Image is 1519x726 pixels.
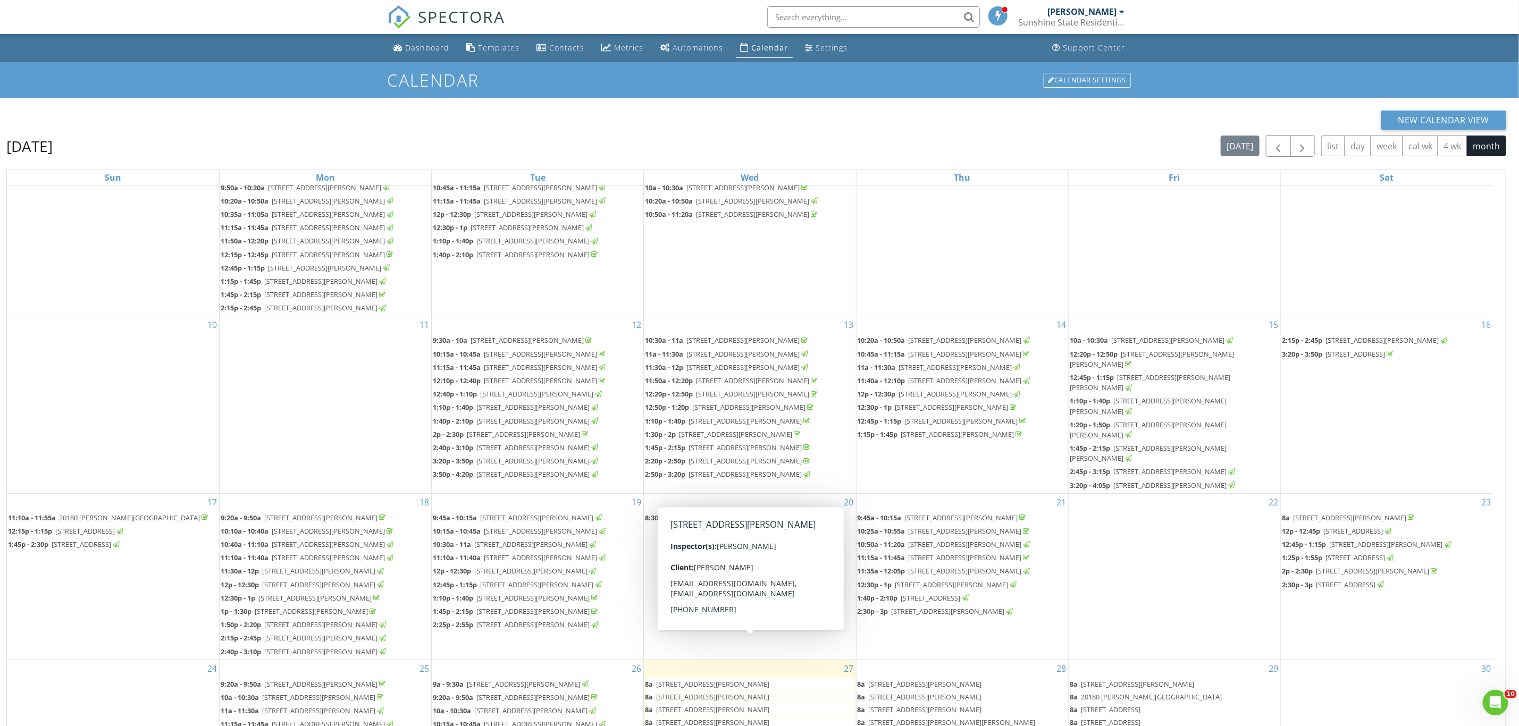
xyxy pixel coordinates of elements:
a: 12:20p - 12:50p [STREET_ADDRESS][PERSON_NAME] [645,388,854,401]
div: Contacts [550,43,585,53]
a: 11:15a - 11:45a [STREET_ADDRESS][PERSON_NAME] [433,196,607,206]
span: 1:15p - 1:45p [221,276,261,286]
span: [STREET_ADDRESS][PERSON_NAME] [909,335,1022,345]
a: 2:45p - 3:15p [STREET_ADDRESS][PERSON_NAME] [1070,467,1237,476]
a: 11a - 11:30a [STREET_ADDRESS][PERSON_NAME] [645,348,854,361]
span: 10:45a - 11:15a [433,183,481,192]
div: Automations [673,43,724,53]
span: 1:40p - 2:10p [433,416,473,426]
span: [STREET_ADDRESS][PERSON_NAME] [484,362,597,372]
button: Next month [1290,135,1315,157]
span: [STREET_ADDRESS][PERSON_NAME] [272,236,385,246]
span: 11:15a - 11:45a [433,196,481,206]
span: 2:15p - 2:45p [221,303,261,313]
a: 12:15p - 12:45p [STREET_ADDRESS][PERSON_NAME] [221,250,395,259]
a: 3:20p - 3:50p [STREET_ADDRESS] [1282,348,1492,361]
div: Metrics [615,43,644,53]
span: [STREET_ADDRESS][PERSON_NAME] [686,349,800,359]
span: [STREET_ADDRESS][PERSON_NAME] [901,429,1014,439]
a: 3:20p - 3:50p [STREET_ADDRESS][PERSON_NAME] [433,456,600,466]
span: [STREET_ADDRESS][PERSON_NAME] [696,196,809,206]
span: [STREET_ADDRESS][PERSON_NAME] [692,402,805,412]
span: [STREET_ADDRESS][PERSON_NAME] [686,183,800,192]
span: [STREET_ADDRESS][PERSON_NAME] [484,376,597,385]
a: 2:40p - 3:10p [STREET_ADDRESS][PERSON_NAME] [433,443,600,452]
a: 12:45p - 1:15p [STREET_ADDRESS][PERSON_NAME] [858,416,1028,426]
a: 3:50p - 4:20p [STREET_ADDRESS][PERSON_NAME] [433,469,600,479]
button: day [1345,136,1371,156]
span: 1:10p - 1:40p [433,236,473,246]
span: 12p - 12:30p [433,209,471,219]
button: month [1467,136,1506,156]
span: [STREET_ADDRESS][PERSON_NAME] [689,416,802,426]
span: [STREET_ADDRESS][PERSON_NAME] [476,443,590,452]
span: 10:20a - 10:50a [858,335,905,345]
a: 11:15a - 11:45a [STREET_ADDRESS][PERSON_NAME] [433,362,607,372]
span: 1:10p - 1:40p [433,402,473,412]
a: Go to August 15, 2025 [1266,316,1280,333]
span: [STREET_ADDRESS] [1325,349,1385,359]
a: 1:20p - 1:50p [STREET_ADDRESS][PERSON_NAME][PERSON_NAME] [1070,420,1227,440]
span: 2p - 2:30p [433,429,464,439]
span: [STREET_ADDRESS][PERSON_NAME] [1113,480,1227,490]
a: 10a - 10:30a [STREET_ADDRESS][PERSON_NAME] [1070,335,1235,345]
a: 12:30p - 1p [STREET_ADDRESS][PERSON_NAME] [858,402,1019,412]
a: Go to August 10, 2025 [205,316,219,333]
a: 10:45a - 11:15a [STREET_ADDRESS][PERSON_NAME] [433,183,607,192]
a: 11:50a - 12:20p [STREET_ADDRESS][PERSON_NAME] [221,235,430,248]
a: 10:30a - 11a [STREET_ADDRESS][PERSON_NAME] [645,334,854,347]
a: 1:15p - 1:45p [STREET_ADDRESS][PERSON_NAME] [858,428,1067,441]
a: 11a - 11:30a [STREET_ADDRESS][PERSON_NAME] [645,349,810,359]
img: The Best Home Inspection Software - Spectora [388,5,411,29]
a: 3:20p - 3:50p [STREET_ADDRESS][PERSON_NAME] [433,455,642,468]
a: 12:40p - 1:10p [STREET_ADDRESS][PERSON_NAME] [433,388,642,401]
span: 11:15a - 11:45a [221,223,268,232]
a: 12:45p - 1:15p [STREET_ADDRESS][PERSON_NAME] [221,262,430,275]
span: 12:20p - 12:50p [645,389,693,399]
a: 10:15a - 10:45a [STREET_ADDRESS][PERSON_NAME] [433,349,607,359]
td: Go to August 12, 2025 [432,316,644,493]
a: 12p - 12:30p [STREET_ADDRESS][PERSON_NAME] [858,389,1022,399]
span: 2:20p - 2:50p [645,456,685,466]
a: 10:50a - 11:20a [STREET_ADDRESS][PERSON_NAME] [645,209,819,219]
span: 2:40p - 3:10p [433,443,473,452]
a: 12:30p - 1p [STREET_ADDRESS][PERSON_NAME] [858,401,1067,414]
a: Contacts [533,38,589,58]
td: Go to August 6, 2025 [644,137,856,316]
a: 1:40p - 2:10p [STREET_ADDRESS][PERSON_NAME] [433,249,642,261]
span: [STREET_ADDRESS][PERSON_NAME] [264,290,377,299]
a: 11:50a - 12:20p [STREET_ADDRESS][PERSON_NAME] [645,376,819,385]
a: 10:20a - 10:50a [STREET_ADDRESS][PERSON_NAME] [221,196,395,206]
a: Dashboard [390,38,454,58]
span: [STREET_ADDRESS][PERSON_NAME] [899,362,1012,372]
a: 1:45p - 2:15p [STREET_ADDRESS][PERSON_NAME] [645,442,854,454]
span: [STREET_ADDRESS][PERSON_NAME][PERSON_NAME] [1070,420,1227,440]
a: 1:15p - 1:45p [STREET_ADDRESS][PERSON_NAME] [221,276,388,286]
a: Go to August 13, 2025 [842,316,856,333]
span: [STREET_ADDRESS][PERSON_NAME] [264,303,377,313]
span: 11:30a - 12p [645,362,683,372]
span: [STREET_ADDRESS][PERSON_NAME] [471,335,584,345]
input: Search everything... [767,6,980,28]
span: [STREET_ADDRESS][PERSON_NAME] [1111,335,1224,345]
a: 1:10p - 1:40p [STREET_ADDRESS][PERSON_NAME] [645,416,812,426]
span: 1:30p - 2p [645,429,676,439]
span: [STREET_ADDRESS][PERSON_NAME] [476,416,590,426]
a: 11:40a - 12:10p [STREET_ADDRESS][PERSON_NAME] [858,376,1032,385]
a: 10:30a - 11a [STREET_ADDRESS][PERSON_NAME] [645,335,810,345]
a: 10:35a - 11:05a [STREET_ADDRESS][PERSON_NAME] [221,209,395,219]
a: 11:15a - 11:45a [STREET_ADDRESS][PERSON_NAME] [433,361,642,374]
a: 12:45p - 1:15p [STREET_ADDRESS][PERSON_NAME] [858,415,1067,428]
a: 1:10p - 1:40p [STREET_ADDRESS][PERSON_NAME] [433,402,600,412]
a: 1:15p - 1:45p [STREET_ADDRESS][PERSON_NAME] [858,429,1025,439]
a: 10:45a - 11:15a [STREET_ADDRESS][PERSON_NAME] [858,348,1067,361]
div: Calendar [752,43,788,53]
a: 10:20a - 10:50a [STREET_ADDRESS][PERSON_NAME] [645,196,819,206]
span: 10:20a - 10:50a [645,196,693,206]
a: Metrics [598,38,648,58]
div: Sunshine State Residential Inspections [1019,17,1125,28]
a: 10:45a - 11:15a [STREET_ADDRESS][PERSON_NAME] [433,182,642,195]
span: [STREET_ADDRESS][PERSON_NAME] [471,223,584,232]
span: 1:45p - 2:15p [1070,443,1110,453]
span: [STREET_ADDRESS][PERSON_NAME] [264,276,377,286]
